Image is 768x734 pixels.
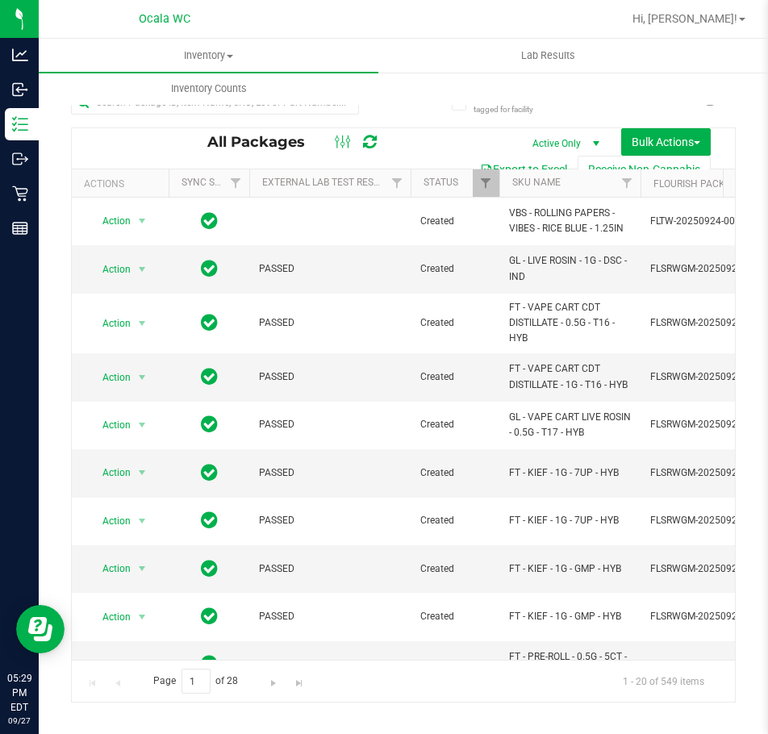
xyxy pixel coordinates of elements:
[12,116,28,132] inline-svg: Inventory
[259,369,401,385] span: PASSED
[259,417,401,432] span: PASSED
[578,156,711,183] button: Receive Non-Cannabis
[132,414,152,436] span: select
[201,557,218,580] span: In Sync
[424,177,458,188] a: Status
[182,669,211,694] input: 1
[420,561,490,577] span: Created
[12,151,28,167] inline-svg: Outbound
[509,361,631,392] span: FT - VAPE CART CDT DISTILLATE - 1G - T16 - HYB
[132,557,152,580] span: select
[201,461,218,484] span: In Sync
[420,214,490,229] span: Created
[201,509,218,532] span: In Sync
[509,513,631,528] span: FT - KIEF - 1G - 7UP - HYB
[88,557,131,580] span: Action
[509,649,631,680] span: FT - PRE-ROLL - 0.5G - 5CT - RHB - HYI
[201,311,218,334] span: In Sync
[509,609,631,624] span: FT - KIEF - 1G - GMP - HYB
[223,169,249,197] a: Filter
[207,133,321,151] span: All Packages
[88,258,131,281] span: Action
[420,513,490,528] span: Created
[201,653,218,675] span: In Sync
[201,257,218,280] span: In Sync
[420,465,490,481] span: Created
[420,657,490,672] span: Created
[88,366,131,389] span: Action
[259,657,401,672] span: PASSED
[653,178,755,190] a: Flourish Package ID
[132,510,152,532] span: select
[509,410,631,440] span: GL - VAPE CART LIVE ROSIN - 0.5G - T17 - HYB
[509,561,631,577] span: FT - KIEF - 1G - GMP - HYB
[201,365,218,388] span: In Sync
[499,48,597,63] span: Lab Results
[420,369,490,385] span: Created
[378,39,718,73] a: Lab Results
[88,210,131,232] span: Action
[473,169,499,197] a: Filter
[132,606,152,628] span: select
[149,81,269,96] span: Inventory Counts
[610,669,717,693] span: 1 - 20 of 549 items
[509,300,631,347] span: FT - VAPE CART CDT DISTILLATE - 0.5G - T16 - HYB
[632,12,737,25] span: Hi, [PERSON_NAME]!
[262,669,286,690] a: Go to the next page
[140,669,252,694] span: Page of 28
[7,715,31,727] p: 09/27
[139,12,190,26] span: Ocala WC
[132,366,152,389] span: select
[12,186,28,202] inline-svg: Retail
[132,461,152,484] span: select
[259,315,401,331] span: PASSED
[39,48,378,63] span: Inventory
[259,261,401,277] span: PASSED
[259,513,401,528] span: PASSED
[259,561,401,577] span: PASSED
[512,177,561,188] a: SKU Name
[384,169,411,197] a: Filter
[88,653,131,676] span: Action
[287,669,311,690] a: Go to the last page
[420,417,490,432] span: Created
[88,461,131,484] span: Action
[182,177,244,188] a: Sync Status
[259,465,401,481] span: PASSED
[7,671,31,715] p: 05:29 PM EDT
[12,81,28,98] inline-svg: Inbound
[420,609,490,624] span: Created
[420,315,490,331] span: Created
[259,609,401,624] span: PASSED
[132,312,152,335] span: select
[16,605,65,653] iframe: Resource center
[39,72,378,106] a: Inventory Counts
[201,413,218,436] span: In Sync
[509,206,631,236] span: VBS - ROLLING PAPERS - VIBES - RICE BLUE - 1.25IN
[88,414,131,436] span: Action
[614,169,641,197] a: Filter
[470,156,578,183] button: Export to Excel
[262,177,389,188] a: External Lab Test Result
[88,510,131,532] span: Action
[509,465,631,481] span: FT - KIEF - 1G - 7UP - HYB
[12,47,28,63] inline-svg: Analytics
[632,136,700,148] span: Bulk Actions
[88,606,131,628] span: Action
[132,653,152,676] span: select
[132,210,152,232] span: select
[84,178,162,190] div: Actions
[12,220,28,236] inline-svg: Reports
[88,312,131,335] span: Action
[201,605,218,628] span: In Sync
[132,258,152,281] span: select
[39,39,378,73] a: Inventory
[509,253,631,284] span: GL - LIVE ROSIN - 1G - DSC - IND
[621,128,711,156] button: Bulk Actions
[420,261,490,277] span: Created
[201,210,218,232] span: In Sync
